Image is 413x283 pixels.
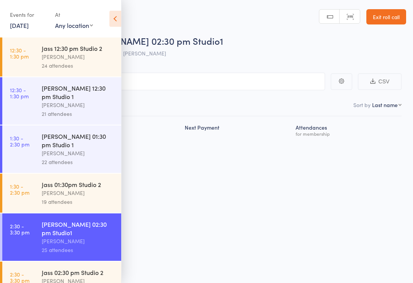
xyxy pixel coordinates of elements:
a: 12:30 -1:30 pm[PERSON_NAME] 12:30 pm Studio 1[PERSON_NAME]21 attendees [2,77,121,125]
time: 12:30 - 1:30 pm [10,87,29,99]
div: Events for [10,8,47,21]
div: 24 attendees [42,61,115,70]
div: [PERSON_NAME] 02:30 pm Studio1 [42,220,115,237]
div: Next Payment [182,120,293,140]
div: Jass 02:30 pm Studio 2 [42,268,115,276]
a: 2:30 -3:30 pm[PERSON_NAME] 02:30 pm Studio1[PERSON_NAME]25 attendees [2,213,121,261]
div: [PERSON_NAME] 12:30 pm Studio 1 [42,84,115,101]
a: Exit roll call [366,9,406,24]
span: [PERSON_NAME] 02:30 pm Studio1 [76,34,223,47]
span: [PERSON_NAME] [123,49,166,57]
input: Search by name [11,73,325,90]
div: [PERSON_NAME] [42,237,115,246]
a: 1:30 -2:30 pm[PERSON_NAME] 01:30 pm Studio 1[PERSON_NAME]22 attendees [2,125,121,173]
time: 1:30 - 2:30 pm [10,135,29,147]
div: [PERSON_NAME] [42,101,115,109]
div: [PERSON_NAME] 01:30 pm Studio 1 [42,132,115,149]
div: 22 attendees [42,158,115,166]
div: [PERSON_NAME] [42,189,115,197]
div: [PERSON_NAME] [42,52,115,61]
div: Jass 01:30pm Studio 2 [42,180,115,189]
div: [PERSON_NAME] [42,149,115,158]
div: Any location [55,21,93,29]
div: for membership [296,131,398,136]
a: [DATE] [10,21,29,29]
div: Last name [372,101,398,109]
button: CSV [358,73,402,90]
div: Jass 12:30 pm Studio 2 [42,44,115,52]
div: 25 attendees [42,246,115,254]
time: 1:30 - 2:30 pm [10,183,29,195]
div: Atten­dances [293,120,402,140]
time: 2:30 - 3:30 pm [10,223,29,235]
div: At [55,8,93,21]
label: Sort by [353,101,371,109]
div: 21 attendees [42,109,115,118]
div: 19 attendees [42,197,115,206]
a: 12:30 -1:30 pmJass 12:30 pm Studio 2[PERSON_NAME]24 attendees [2,37,121,76]
time: 12:30 - 1:30 pm [10,47,29,59]
div: Membership [80,120,182,140]
a: 1:30 -2:30 pmJass 01:30pm Studio 2[PERSON_NAME]19 attendees [2,174,121,213]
